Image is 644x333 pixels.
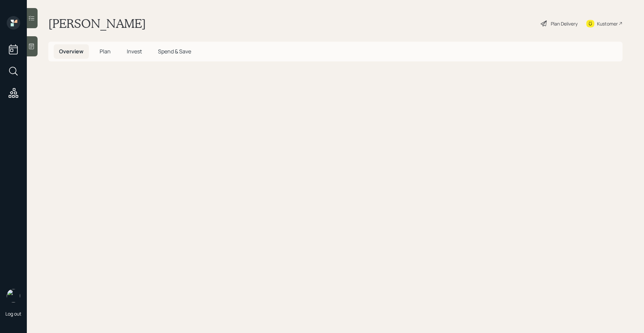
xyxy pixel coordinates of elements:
span: Invest [127,48,142,55]
span: Spend & Save [158,48,191,55]
div: Kustomer [597,20,618,27]
span: Plan [100,48,111,55]
div: Log out [5,311,21,317]
h1: [PERSON_NAME] [48,16,146,31]
div: Plan Delivery [551,20,578,27]
img: retirable_logo.png [7,289,20,302]
span: Overview [59,48,84,55]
